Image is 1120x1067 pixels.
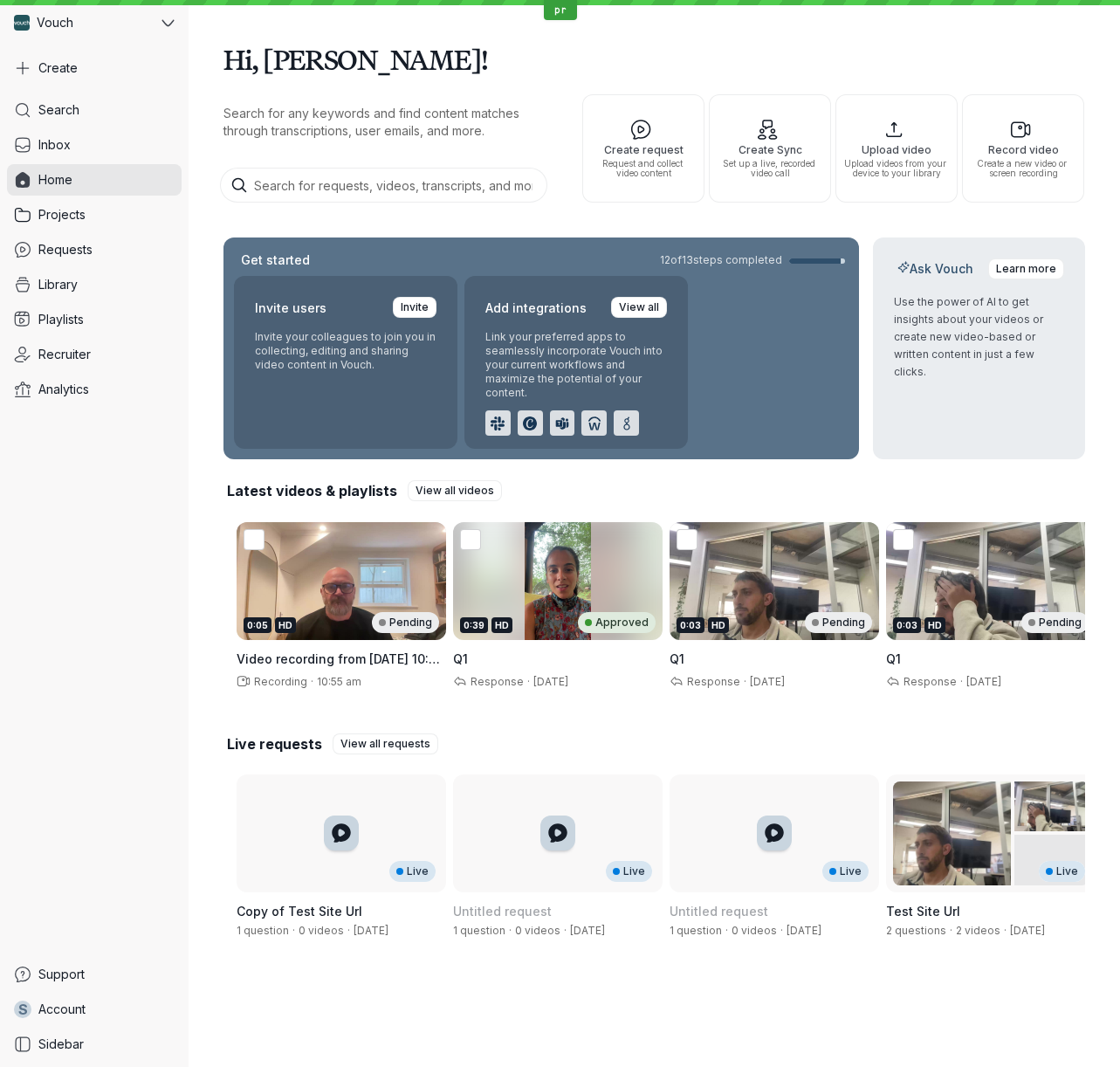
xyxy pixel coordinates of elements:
span: · [307,675,317,689]
span: 1 question [670,924,722,937]
span: Created by Pro Teale [570,924,605,937]
a: Projects [7,199,182,231]
span: View all videos [416,482,494,499]
span: Q1 [886,651,901,666]
div: HD [708,617,729,633]
span: Requests [38,241,93,258]
a: Playlists [7,304,182,335]
span: · [740,675,750,689]
h2: Ask Vouch [894,260,977,278]
span: · [957,675,966,689]
h2: Invite users [255,297,326,320]
span: 0 videos [515,924,560,937]
span: Invite [401,299,429,316]
div: 0:03 [893,617,921,633]
div: HD [924,617,945,633]
a: Inbox [7,129,182,161]
span: Created by Pro Teale [1010,924,1045,937]
span: 2 videos [956,924,1000,937]
span: Projects [38,206,86,224]
a: SAccount [7,994,182,1025]
a: 12of13steps completed [660,253,845,267]
span: · [946,924,956,938]
span: Response [900,675,957,688]
span: Request and collect video content [590,159,697,178]
span: Library [38,276,78,293]
span: Q1 [670,651,684,666]
h2: Get started [237,251,313,269]
span: [DATE] [966,675,1001,688]
a: Learn more [988,258,1064,279]
div: 0:03 [677,617,704,633]
span: · [505,924,515,938]
span: Sidebar [38,1036,84,1053]
span: Playlists [38,311,84,328]
span: 0 videos [299,924,344,937]
span: Test Site Url [886,904,960,919]
span: 0 videos [732,924,777,937]
span: Inbox [38,136,71,154]
span: Untitled request [670,904,768,919]
p: Invite your colleagues to join you in collecting, editing and sharing video content in Vouch. [255,330,436,372]
div: 0:39 [460,617,488,633]
div: HD [275,617,296,633]
span: Created by Pro Teale [787,924,821,937]
img: Vouch avatar [14,15,30,31]
span: · [289,924,299,938]
a: Sidebar [7,1029,182,1060]
div: Approved [578,612,656,633]
span: Upload video [843,144,950,155]
span: Record video [970,144,1076,155]
span: 2 questions [886,924,946,937]
button: Create [7,52,182,84]
span: 1 question [237,924,289,937]
span: · [524,675,533,689]
span: Upload videos from your device to your library [843,159,950,178]
span: 10:55 am [317,675,361,688]
div: Pending [805,612,872,633]
h3: Video recording from 4 September 2025 at 10:52 am [237,651,446,668]
a: View all videos [408,480,502,501]
span: Untitled request [453,904,552,919]
input: Search for requests, videos, transcripts, and more... [220,168,547,203]
a: Recruiter [7,339,182,370]
span: Search [38,101,79,119]
p: Search for any keywords and find content matches through transcriptions, user emails, and more. [223,105,551,140]
a: Search [7,94,182,126]
span: 1 question [453,924,505,937]
span: Create request [590,144,697,155]
span: Copy of Test Site Url [237,904,362,919]
button: Create requestRequest and collect video content [582,94,704,203]
a: Analytics [7,374,182,405]
div: Vouch [7,7,158,38]
span: Recording [251,675,307,688]
span: Account [38,1001,86,1018]
span: [DATE] [750,675,785,688]
span: Response [467,675,524,688]
a: Support [7,959,182,990]
h2: Live requests [227,734,322,754]
button: Upload videoUpload videos from your device to your library [835,94,958,203]
button: Record videoCreate a new video or screen recording [962,94,1084,203]
span: Set up a live, recorded video call [717,159,823,178]
span: Recruiter [38,346,91,363]
span: Q1 [453,651,468,666]
h2: Latest videos & playlists [227,481,397,500]
div: Pending [372,612,439,633]
p: Use the power of AI to get insights about your videos or create new video-based or written conten... [894,293,1064,381]
span: Create a new video or screen recording [970,159,1076,178]
p: Link your preferred apps to seamlessly incorporate Vouch into your current workflows and maximize... [485,330,667,400]
span: Support [38,966,85,983]
div: 0:05 [244,617,271,633]
span: · [722,924,732,938]
a: Home [7,164,182,196]
a: Requests [7,234,182,265]
span: Analytics [38,381,89,398]
span: Home [38,171,72,189]
h2: Add integrations [485,297,587,320]
span: View all [619,299,659,316]
span: Response [684,675,740,688]
span: Create Sync [717,144,823,155]
span: S [18,1001,28,1018]
a: Invite [393,297,436,318]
